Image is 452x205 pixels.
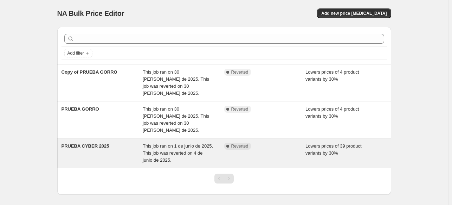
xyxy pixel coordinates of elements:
button: Add new price [MEDICAL_DATA] [317,8,391,18]
span: Lowers prices of 39 product variants by 30% [305,143,362,156]
span: This job ran on 30 [PERSON_NAME] de 2025. This job was reverted on 30 [PERSON_NAME] de 2025. [143,69,209,96]
span: Add filter [67,50,84,56]
button: Add filter [64,49,92,57]
span: Copy of PRUEBA GORRO [62,69,117,75]
span: NA Bulk Price Editor [57,10,124,17]
span: Reverted [231,106,248,112]
span: Reverted [231,143,248,149]
span: Lowers prices of 4 product variants by 30% [305,69,359,82]
nav: Pagination [214,174,234,184]
span: Lowers prices of 4 product variants by 30% [305,106,359,119]
span: Add new price [MEDICAL_DATA] [321,11,387,16]
span: This job ran on 1 de junio de 2025. This job was reverted on 4 de junio de 2025. [143,143,213,163]
span: This job ran on 30 [PERSON_NAME] de 2025. This job was reverted on 30 [PERSON_NAME] de 2025. [143,106,209,133]
span: Reverted [231,69,248,75]
span: PRUEBA CYBER 2025 [62,143,109,149]
span: PRUEBA GORRO [62,106,99,112]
